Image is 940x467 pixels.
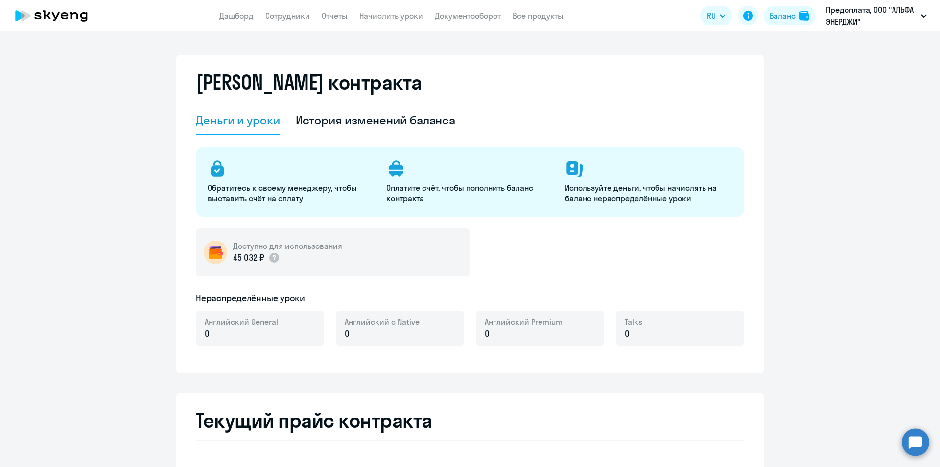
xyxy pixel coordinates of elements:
[707,10,716,22] span: RU
[485,327,490,340] span: 0
[204,241,227,264] img: wallet-circle.png
[485,317,563,327] span: Английский Premium
[826,4,917,27] p: Предоплата, ООО "АЛЬФА ЭНЕРДЖИ"
[196,409,744,432] h2: Текущий прайс контракта
[265,11,310,21] a: Сотрудники
[359,11,423,21] a: Начислить уроки
[205,327,210,340] span: 0
[799,11,809,21] img: balance
[296,112,456,128] div: История изменений баланса
[770,10,796,22] div: Баланс
[821,4,932,27] button: Предоплата, ООО "АЛЬФА ЭНЕРДЖИ"
[764,6,815,25] button: Балансbalance
[196,112,280,128] div: Деньги и уроки
[345,327,350,340] span: 0
[700,6,732,25] button: RU
[625,317,642,327] span: Talks
[208,182,375,204] p: Обратитесь к своему менеджеру, чтобы выставить счёт на оплату
[435,11,501,21] a: Документооборот
[565,182,732,204] p: Используйте деньги, чтобы начислять на баланс нераспределённые уроки
[233,251,280,264] p: 45 032 ₽
[196,292,305,305] h5: Нераспределённые уроки
[513,11,564,21] a: Все продукты
[196,71,422,94] h2: [PERSON_NAME] контракта
[205,317,278,327] span: Английский General
[219,11,254,21] a: Дашборд
[233,241,342,251] h5: Доступно для использования
[625,327,630,340] span: 0
[322,11,348,21] a: Отчеты
[386,182,553,204] p: Оплатите счёт, чтобы пополнить баланс контракта
[345,317,420,327] span: Английский с Native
